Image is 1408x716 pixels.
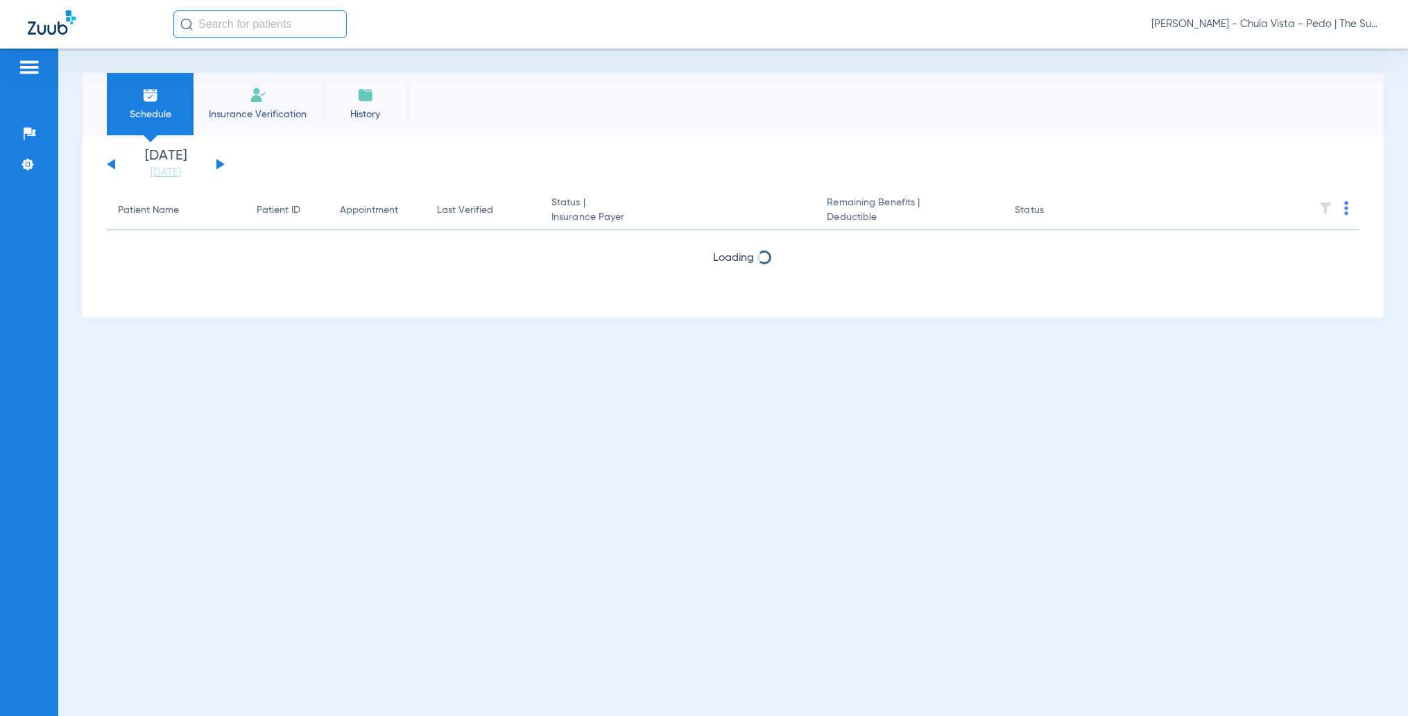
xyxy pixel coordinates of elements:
input: Search for patients [173,10,347,38]
span: Loading [713,253,754,264]
span: Deductible [827,210,993,225]
th: Status [1004,191,1097,230]
div: Patient ID [257,203,300,218]
img: Zuub Logo [28,10,76,35]
div: Patient ID [257,203,318,218]
img: Search Icon [180,18,193,31]
a: [DATE] [124,166,207,180]
div: Patient Name [118,203,234,218]
img: Manual Insurance Verification [250,87,266,103]
div: Last Verified [437,203,493,218]
li: [DATE] [124,149,207,180]
div: Last Verified [437,203,529,218]
span: [PERSON_NAME] - Chula Vista - Pedo | The Super Dentists [1151,17,1380,31]
div: Appointment [340,203,415,218]
img: group-dot-blue.svg [1344,201,1348,215]
span: Schedule [117,108,183,121]
img: Schedule [142,87,159,103]
div: Appointment [340,203,398,218]
span: History [332,108,398,121]
th: Remaining Benefits | [816,191,1004,230]
th: Status | [540,191,816,230]
span: Insurance Payer [551,210,805,225]
img: History [357,87,374,103]
img: filter.svg [1319,201,1332,215]
img: hamburger-icon [18,59,40,76]
div: Patient Name [118,203,179,218]
span: Insurance Verification [204,108,311,121]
